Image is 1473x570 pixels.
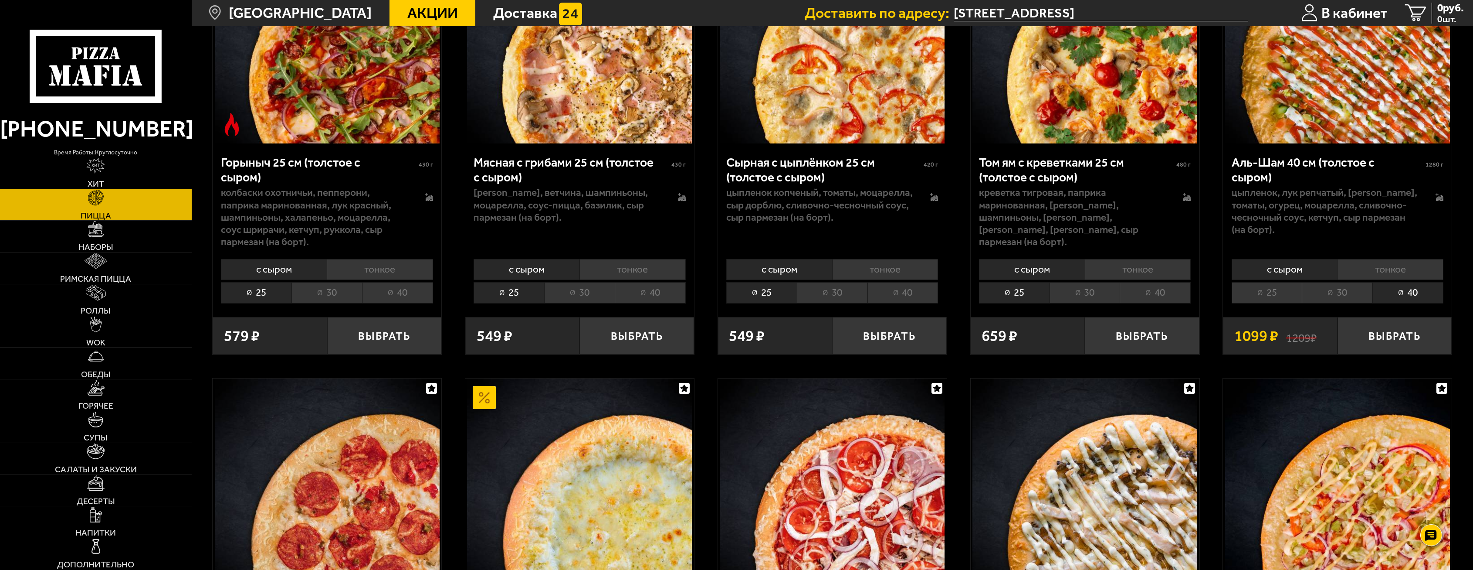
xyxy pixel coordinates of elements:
div: Горыныч 25 см (толстое с сыром) [221,155,416,185]
div: Сырная с цыплёнком 25 см (толстое с сыром) [726,155,921,185]
button: Выбрать [327,317,442,355]
input: Ваш адрес доставки [954,5,1248,21]
p: цыпленок копченый, томаты, моцарелла, сыр дорблю, сливочно-чесночный соус, сыр пармезан (на борт). [726,187,915,224]
span: 659 ₽ [982,328,1017,344]
span: Хит [88,180,104,188]
span: Санкт-Петербург, Белоостровская улица, 27, подъезд 6 [954,5,1248,21]
li: с сыром [1232,259,1338,280]
span: Дополнительно [57,560,134,569]
button: Выбрать [1085,317,1199,355]
button: Выбрать [832,317,947,355]
button: Выбрать [1338,317,1452,355]
img: Акционный [473,386,496,409]
li: с сыром [474,259,579,280]
span: 549 ₽ [729,328,765,344]
img: 15daf4d41897b9f0e9f617042186c801.svg [559,3,582,26]
li: 40 [615,282,686,303]
span: Доставка [493,6,557,20]
li: тонкое [1085,259,1191,280]
div: Аль-Шам 40 см (толстое с сыром) [1232,155,1423,185]
span: 579 ₽ [224,328,260,344]
span: Напитки [75,529,116,537]
span: 420 г [924,161,938,168]
button: Выбрать [579,317,694,355]
span: WOK [86,338,105,347]
span: 0 руб. [1437,3,1464,14]
li: 30 [1302,282,1372,303]
li: 40 [1120,282,1191,303]
li: тонкое [832,259,938,280]
li: 25 [726,282,797,303]
li: 40 [362,282,433,303]
li: тонкое [579,259,686,280]
li: 30 [544,282,615,303]
li: 30 [1050,282,1120,303]
p: креветка тигровая, паприка маринованная, [PERSON_NAME], шампиньоны, [PERSON_NAME], [PERSON_NAME],... [979,187,1168,248]
s: 1209 ₽ [1286,328,1317,344]
span: 430 г [419,161,433,168]
li: тонкое [327,259,433,280]
p: цыпленок, лук репчатый, [PERSON_NAME], томаты, огурец, моцарелла, сливочно-чесночный соус, кетчуп... [1232,187,1420,236]
li: 25 [979,282,1050,303]
span: Римская пицца [60,275,131,283]
span: Наборы [78,243,113,252]
div: Том ям с креветками 25 см (толстое с сыром) [979,155,1174,185]
span: Пицца [81,212,111,220]
span: Роллы [81,307,111,315]
span: Обеды [81,370,111,379]
li: тонкое [1337,259,1443,280]
span: В кабинет [1321,6,1388,20]
li: 25 [221,282,291,303]
span: 549 ₽ [477,328,512,344]
p: колбаски Охотничьи, пепперони, паприка маринованная, лук красный, шампиньоны, халапеньо, моцарелл... [221,187,410,248]
li: с сыром [726,259,832,280]
span: Десерты [77,497,115,506]
span: 0 шт. [1437,14,1464,24]
div: Мясная с грибами 25 см (толстое с сыром) [474,155,669,185]
p: [PERSON_NAME], ветчина, шампиньоны, моцарелла, соус-пицца, базилик, сыр пармезан (на борт). [474,187,662,224]
li: с сыром [979,259,1085,280]
li: с сыром [221,259,327,280]
span: Салаты и закуски [55,465,137,474]
span: 1099 ₽ [1234,328,1278,344]
li: 40 [867,282,938,303]
span: Акции [407,6,458,20]
span: Супы [84,433,108,442]
li: 25 [1232,282,1302,303]
span: Доставить по адресу: [805,6,954,20]
span: 430 г [671,161,686,168]
li: 25 [474,282,544,303]
span: [GEOGRAPHIC_DATA] [229,6,372,20]
span: Горячее [78,402,113,410]
li: 30 [797,282,867,303]
span: 1280 г [1426,161,1443,168]
span: 480 г [1176,161,1191,168]
img: Острое блюдо [220,113,244,136]
li: 30 [291,282,362,303]
li: 40 [1372,282,1443,303]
